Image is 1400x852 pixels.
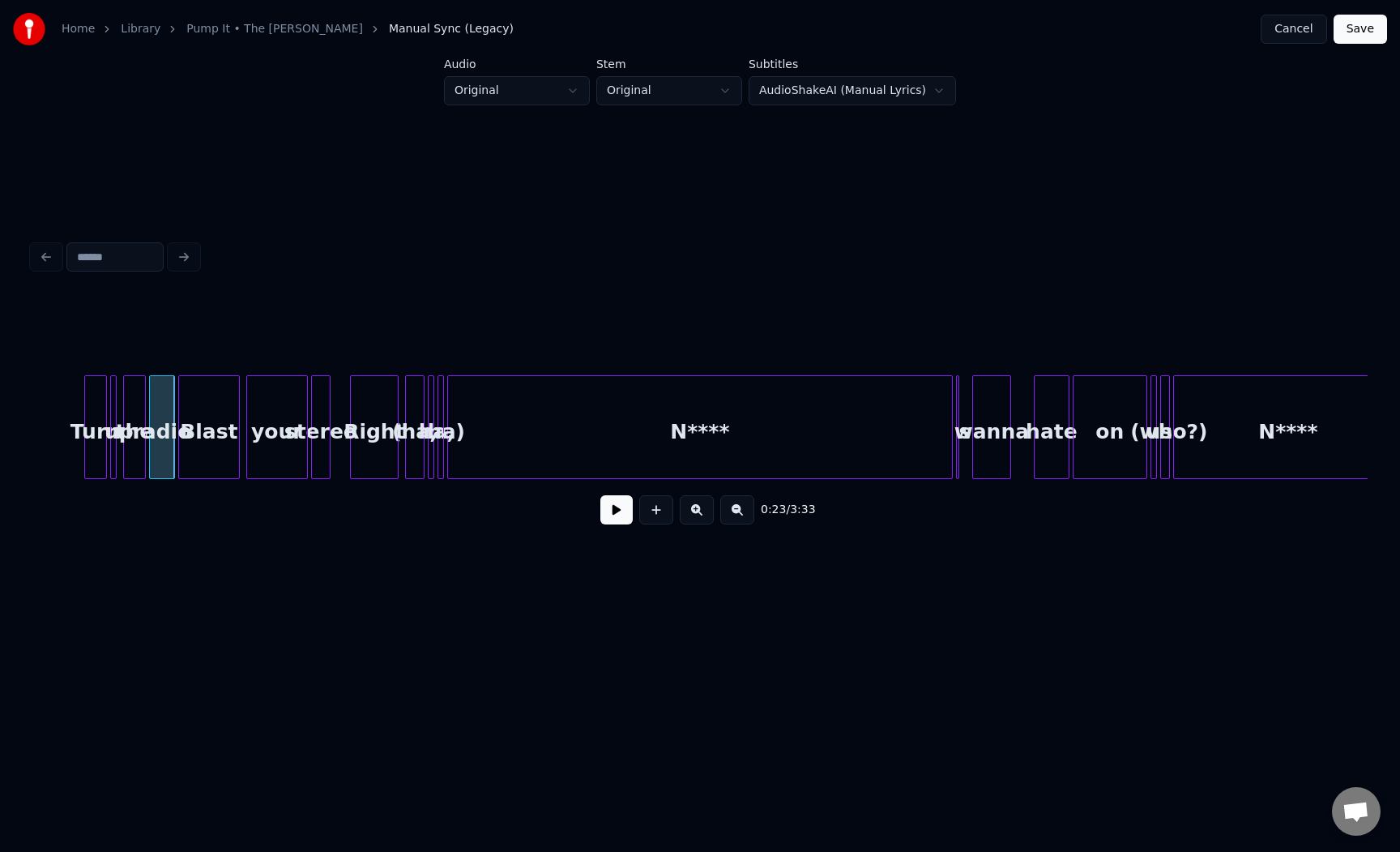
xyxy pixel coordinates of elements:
label: Stem [596,58,742,70]
span: 0:23 [761,502,786,518]
img: youka [13,13,45,45]
span: 3:33 [790,502,815,518]
span: Manual Sync (Legacy) [389,21,514,37]
nav: breadcrumb [62,21,514,37]
button: Cancel [1261,15,1326,44]
label: Audio [444,58,590,70]
a: Library [121,21,160,37]
a: Öppna chatt [1332,787,1381,836]
button: Save [1334,15,1387,44]
label: Subtitles [749,58,956,70]
div: / [761,502,800,518]
a: Home [62,21,95,37]
a: Pump It • The [PERSON_NAME] [186,21,363,37]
